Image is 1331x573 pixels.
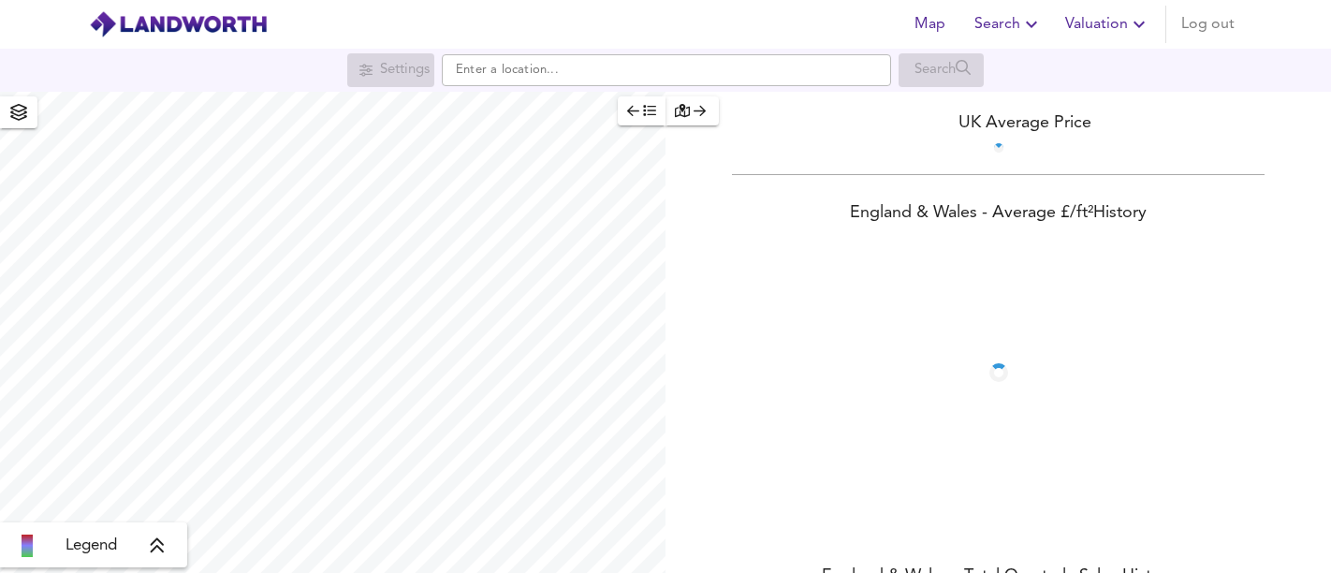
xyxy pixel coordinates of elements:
[442,54,891,86] input: Enter a location...
[66,535,117,557] span: Legend
[900,6,959,43] button: Map
[1181,11,1235,37] span: Log out
[347,53,434,87] div: Search for a location first or explore the map
[665,110,1331,136] div: UK Average Price
[665,201,1331,228] div: England & Wales - Average £/ ft² History
[89,10,268,38] img: logo
[907,11,952,37] span: Map
[1174,6,1242,43] button: Log out
[1065,11,1150,37] span: Valuation
[1058,6,1158,43] button: Valuation
[899,53,984,87] div: Search for a location first or explore the map
[967,6,1050,43] button: Search
[974,11,1043,37] span: Search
